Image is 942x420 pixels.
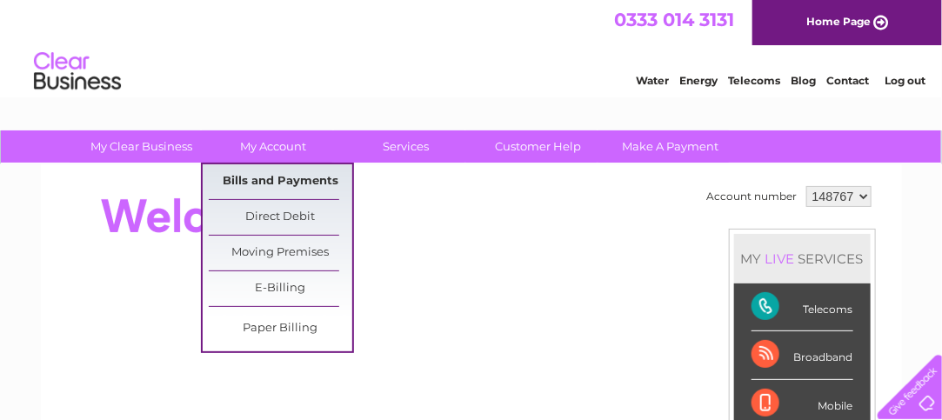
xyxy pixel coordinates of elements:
a: Direct Debit [209,200,352,235]
a: Contact [826,74,869,87]
div: MY SERVICES [734,234,871,283]
div: Broadband [752,331,853,379]
a: Energy [679,74,718,87]
a: Customer Help [466,130,610,163]
td: Account number [703,182,802,211]
a: Make A Payment [598,130,742,163]
a: 0333 014 3131 [614,9,734,30]
img: logo.png [33,45,122,98]
a: Paper Billing [209,311,352,346]
a: Log out [885,74,925,87]
a: Blog [791,74,816,87]
div: LIVE [762,250,798,267]
a: Moving Premises [209,236,352,270]
div: Telecoms [752,283,853,331]
a: Water [636,74,669,87]
a: Bills and Payments [209,164,352,199]
a: My Account [202,130,345,163]
a: E-Billing [209,271,352,306]
a: Services [334,130,478,163]
a: Telecoms [728,74,780,87]
a: My Clear Business [70,130,213,163]
div: Clear Business is a trading name of Verastar Limited (registered in [GEOGRAPHIC_DATA] No. 3667643... [61,10,883,84]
